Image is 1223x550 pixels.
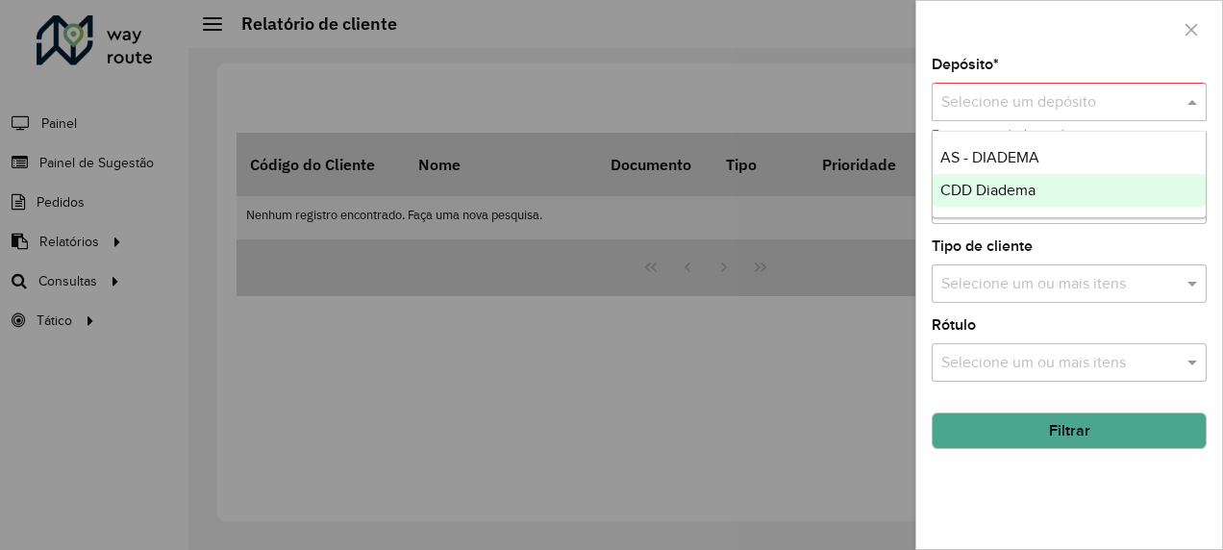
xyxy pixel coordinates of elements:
label: Depósito [932,53,999,76]
formly-validation-message: Este campo é obrigatório [932,128,1081,142]
label: Tipo de cliente [932,235,1033,258]
span: AS - DIADEMA [940,149,1039,165]
button: Filtrar [932,412,1207,449]
ng-dropdown-panel: Options list [932,131,1208,218]
span: CDD Diadema [940,182,1036,198]
label: Rótulo [932,313,976,337]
